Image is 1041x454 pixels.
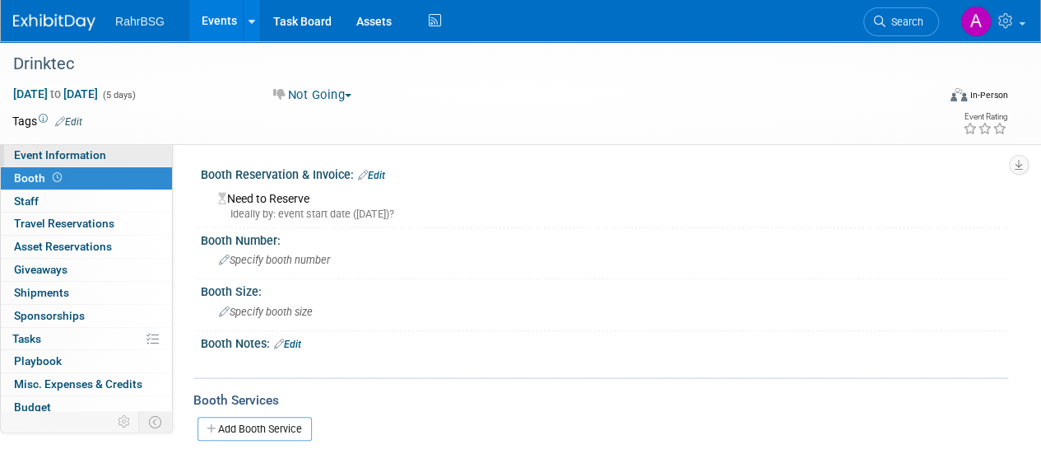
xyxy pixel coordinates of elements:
span: Specify booth size [219,306,313,318]
a: Event Information [1,144,172,166]
span: Tasks [12,332,41,345]
a: Asset Reservations [1,236,172,258]
span: Giveaways [14,263,67,276]
span: Playbook [14,354,62,367]
span: (5 days) [101,90,136,101]
span: Staff [14,194,39,208]
a: Sponsorships [1,305,172,327]
a: Giveaways [1,259,172,281]
span: to [48,87,63,101]
a: Edit [358,170,385,181]
span: Event Information [14,148,106,161]
td: Toggle Event Tabs [139,411,173,433]
a: Tasks [1,328,172,350]
a: Budget [1,396,172,419]
a: Search [863,7,939,36]
div: Event Rating [963,113,1007,121]
a: Edit [55,116,82,128]
div: Drinktec [7,49,923,79]
td: Personalize Event Tab Strip [110,411,139,433]
img: ExhibitDay [13,14,95,30]
span: Travel Reservations [14,217,114,230]
a: Misc. Expenses & Credits [1,373,172,395]
a: Booth [1,167,172,190]
img: Ashley Grotewold [960,6,992,37]
span: Booth not reserved yet [49,171,65,184]
a: Playbook [1,350,172,372]
div: Booth Services [193,391,1008,410]
img: Format-Inperson.png [950,88,967,101]
span: Asset Reservations [14,240,112,253]
div: Ideally by: event start date ([DATE])? [218,207,996,222]
span: Booth [14,171,65,185]
span: RahrBSG [115,15,165,28]
a: Shipments [1,282,172,304]
span: Search [885,16,923,28]
a: Staff [1,190,172,213]
div: Need to Reserve [213,186,996,222]
div: Booth Size: [201,279,1008,300]
span: Specify booth number [219,254,330,266]
a: Add Booth Service [198,417,312,441]
span: [DATE] [DATE] [12,87,99,101]
td: Tags [12,113,82,129]
span: Misc. Expenses & Credits [14,377,142,391]
div: Booth Reservation & Invoice: [201,162,1008,184]
button: Not Going [267,87,358,104]
div: Event Format [862,86,1008,110]
div: In-Person [969,89,1008,101]
span: Budget [14,400,51,414]
span: Sponsorships [14,309,85,322]
div: Booth Notes: [201,331,1008,353]
a: Edit [274,339,301,350]
span: Shipments [14,286,69,299]
div: Booth Number: [201,228,1008,249]
a: Travel Reservations [1,213,172,235]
